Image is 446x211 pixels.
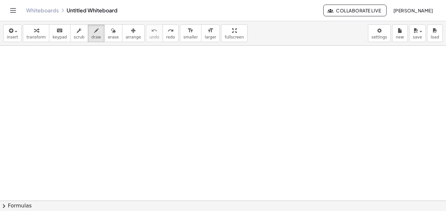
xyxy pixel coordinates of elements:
[166,35,175,39] span: redo
[49,24,71,42] button: keyboardkeypad
[187,27,194,35] i: format_size
[427,24,443,42] button: load
[225,35,244,39] span: fullscreen
[183,35,198,39] span: smaller
[26,35,46,39] span: transform
[108,35,119,39] span: erase
[392,24,408,42] button: new
[431,35,439,39] span: load
[368,24,391,42] button: settings
[146,24,163,42] button: undoundo
[23,24,49,42] button: transform
[205,35,216,39] span: larger
[207,27,214,35] i: format_size
[221,24,247,42] button: fullscreen
[126,35,141,39] span: arrange
[53,35,67,39] span: keypad
[393,8,433,13] span: [PERSON_NAME]
[122,24,145,42] button: arrange
[163,24,179,42] button: redoredo
[74,35,85,39] span: scrub
[409,24,426,42] button: save
[104,24,122,42] button: erase
[201,24,220,42] button: format_sizelarger
[91,35,101,39] span: draw
[88,24,105,42] button: draw
[3,24,22,42] button: insert
[151,27,157,35] i: undo
[396,35,404,39] span: new
[413,35,422,39] span: save
[8,5,18,16] button: Toggle navigation
[150,35,159,39] span: undo
[7,35,18,39] span: insert
[329,8,381,13] span: Collaborate Live
[70,24,88,42] button: scrub
[56,27,63,35] i: keyboard
[372,35,387,39] span: settings
[323,5,387,16] button: Collaborate Live
[167,27,174,35] i: redo
[180,24,201,42] button: format_sizesmaller
[388,5,438,16] button: [PERSON_NAME]
[26,7,59,14] a: Whiteboards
